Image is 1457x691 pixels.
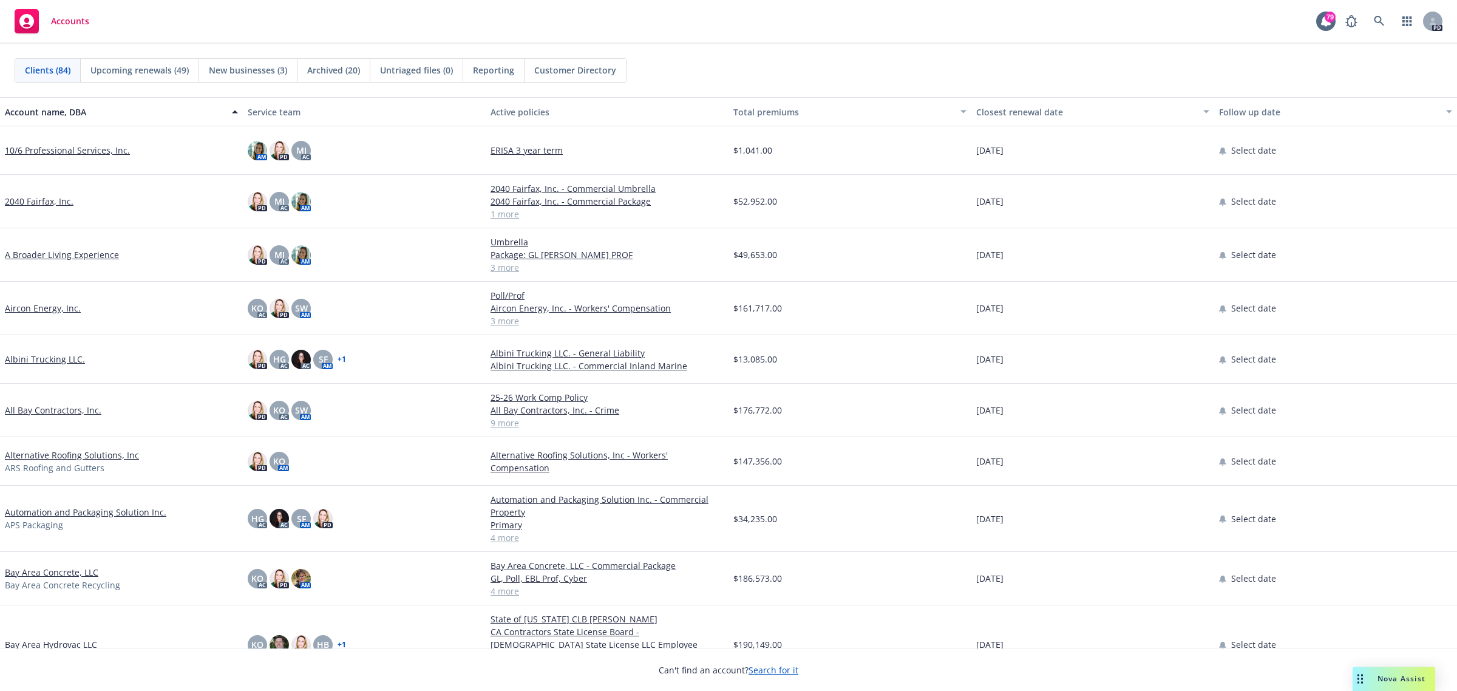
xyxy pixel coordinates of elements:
button: Total premiums [728,97,971,126]
span: [DATE] [976,638,1004,651]
a: 4 more [491,531,724,544]
a: 10/6 Professional Services, Inc. [5,144,130,157]
span: KO [251,302,263,315]
img: photo [270,141,289,160]
span: Select date [1231,353,1276,366]
a: Automation and Packaging Solution Inc. [5,506,166,519]
div: Total premiums [733,106,953,118]
span: [DATE] [976,455,1004,468]
span: [DATE] [976,512,1004,525]
button: Closest renewal date [971,97,1214,126]
img: photo [313,509,333,528]
span: $49,653.00 [733,248,777,261]
span: Select date [1231,572,1276,585]
img: photo [270,569,289,588]
img: photo [270,299,289,318]
a: Report a Bug [1339,9,1364,33]
span: Select date [1231,638,1276,651]
a: All Bay Contractors, Inc. - Crime [491,404,724,417]
a: Switch app [1395,9,1419,33]
span: [DATE] [976,572,1004,585]
span: $147,356.00 [733,455,782,468]
a: 1 more [491,208,724,220]
button: Service team [243,97,486,126]
a: Poll/Prof [491,289,724,302]
span: [DATE] [976,353,1004,366]
span: SW [295,302,308,315]
span: KO [273,404,285,417]
span: [DATE] [976,302,1004,315]
span: MJ [274,195,285,208]
span: $161,717.00 [733,302,782,315]
a: Search for it [749,664,798,676]
span: $190,149.00 [733,638,782,651]
a: Umbrella [491,236,724,248]
a: + 1 [338,356,346,363]
span: [DATE] [976,248,1004,261]
img: photo [248,192,267,211]
a: A Broader Living Experience [5,248,119,261]
a: Albini Trucking LLC. - Commercial Inland Marine [491,359,724,372]
a: 3 more [491,315,724,327]
span: Clients (84) [25,64,70,77]
span: Select date [1231,302,1276,315]
span: MJ [274,248,285,261]
div: Active policies [491,106,724,118]
a: Alternative Roofing Solutions, Inc [5,449,139,461]
span: Select date [1231,512,1276,525]
div: 79 [1325,12,1336,22]
img: photo [291,192,311,211]
img: photo [248,401,267,420]
span: Can't find an account? [659,664,798,676]
span: Customer Directory [534,64,616,77]
img: photo [291,245,311,265]
span: New businesses (3) [209,64,287,77]
button: Nova Assist [1353,667,1435,691]
span: HG [273,353,286,366]
span: Upcoming renewals (49) [90,64,189,77]
span: SW [295,404,308,417]
img: photo [270,635,289,655]
span: [DATE] [976,404,1004,417]
span: $13,085.00 [733,353,777,366]
span: [DATE] [976,195,1004,208]
span: $34,235.00 [733,512,777,525]
a: CA Contractors State License Board - [DEMOGRAPHIC_DATA] State License LLC Employee Worker Bond [491,625,724,664]
img: photo [248,141,267,160]
span: Reporting [473,64,514,77]
div: Closest renewal date [976,106,1196,118]
span: $52,952.00 [733,195,777,208]
span: $176,772.00 [733,404,782,417]
div: Follow up date [1219,106,1439,118]
a: Albini Trucking LLC. - General Liability [491,347,724,359]
img: photo [270,509,289,528]
a: Automation and Packaging Solution Inc. - Commercial Property [491,493,724,519]
a: 4 more [491,585,724,597]
a: Aircon Energy, Inc. [5,302,81,315]
span: $1,041.00 [733,144,772,157]
span: SF [319,353,328,366]
a: 3 more [491,261,724,274]
a: Search [1367,9,1391,33]
a: ERISA 3 year term [491,144,724,157]
a: Bay Area Concrete, LLC - Commercial Package [491,559,724,572]
span: [DATE] [976,144,1004,157]
img: photo [248,350,267,369]
span: Archived (20) [307,64,360,77]
a: + 1 [338,641,346,648]
span: SF [297,512,306,525]
img: photo [248,452,267,471]
span: Accounts [51,16,89,26]
a: 2040 Fairfax, Inc. - Commercial Package [491,195,724,208]
a: Bay Area Concrete, LLC [5,566,98,579]
span: Select date [1231,455,1276,468]
span: HG [251,512,264,525]
img: photo [291,350,311,369]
